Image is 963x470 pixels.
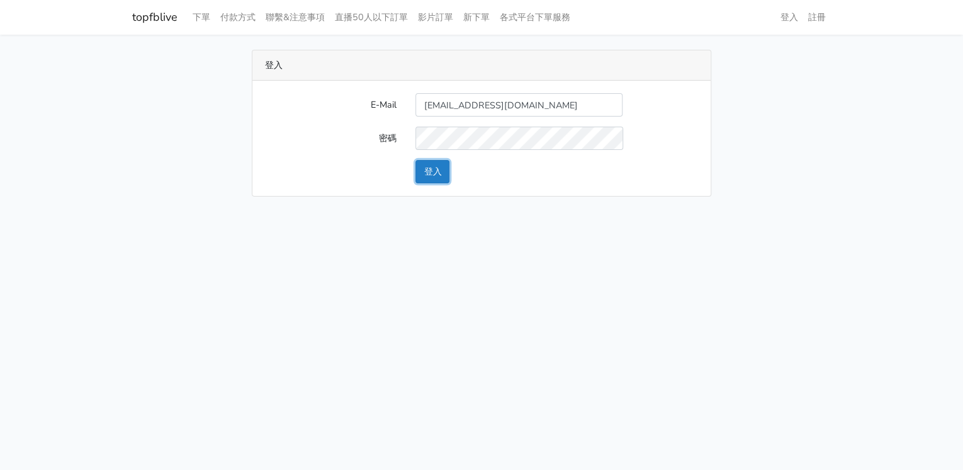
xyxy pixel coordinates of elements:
a: 直播50人以下訂單 [330,5,413,30]
div: 登入 [252,50,711,81]
label: E-Mail [256,93,406,117]
a: 新下單 [458,5,495,30]
a: 聯繫&注意事項 [261,5,330,30]
a: 各式平台下單服務 [495,5,575,30]
a: 付款方式 [215,5,261,30]
button: 登入 [415,160,449,183]
a: 影片訂單 [413,5,458,30]
a: topfblive [132,5,177,30]
a: 登入 [775,5,803,30]
label: 密碼 [256,127,406,150]
a: 下單 [188,5,215,30]
a: 註冊 [803,5,831,30]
